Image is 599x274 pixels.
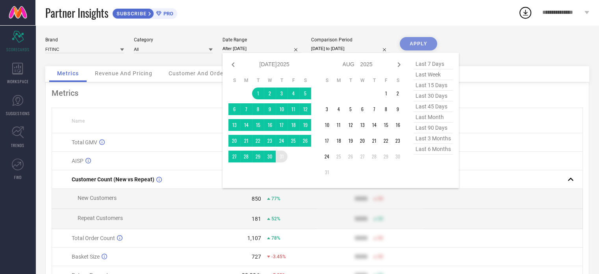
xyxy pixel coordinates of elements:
[321,77,333,84] th: Sunday
[392,77,404,84] th: Saturday
[368,119,380,131] td: Thu Aug 14 2025
[134,37,213,43] div: Category
[169,70,229,76] span: Customer And Orders
[252,103,264,115] td: Tue Jul 08 2025
[345,103,356,115] td: Tue Aug 05 2025
[252,135,264,147] td: Tue Jul 22 2025
[392,103,404,115] td: Sat Aug 09 2025
[276,119,287,131] td: Thu Jul 17 2025
[247,235,261,241] div: 1,107
[368,103,380,115] td: Thu Aug 07 2025
[264,135,276,147] td: Wed Jul 23 2025
[72,158,83,164] span: AISP
[271,196,280,201] span: 77%
[378,216,383,222] span: 50
[271,235,280,241] span: 78%
[72,235,115,241] span: Total Order Count
[240,135,252,147] td: Mon Jul 21 2025
[271,216,280,222] span: 52%
[299,103,311,115] td: Sat Jul 12 2025
[380,151,392,162] td: Fri Aug 29 2025
[392,119,404,131] td: Sat Aug 16 2025
[356,103,368,115] td: Wed Aug 06 2025
[287,77,299,84] th: Friday
[252,77,264,84] th: Tuesday
[72,139,97,145] span: Total GMV
[414,112,453,123] span: last month
[355,253,367,260] div: 9999
[333,103,345,115] td: Mon Aug 04 2025
[333,135,345,147] td: Mon Aug 18 2025
[414,101,453,112] span: last 45 days
[252,151,264,162] td: Tue Jul 29 2025
[240,77,252,84] th: Monday
[72,253,100,260] span: Basket Size
[299,88,311,99] td: Sat Jul 05 2025
[356,77,368,84] th: Wednesday
[345,151,356,162] td: Tue Aug 26 2025
[355,216,367,222] div: 9999
[356,151,368,162] td: Wed Aug 27 2025
[392,88,404,99] td: Sat Aug 02 2025
[518,6,532,20] div: Open download list
[392,135,404,147] td: Sat Aug 23 2025
[378,254,383,259] span: 50
[414,133,453,144] span: last 3 months
[228,151,240,162] td: Sun Jul 27 2025
[252,253,261,260] div: 727
[78,215,123,221] span: Repeat Customers
[252,88,264,99] td: Tue Jul 01 2025
[223,45,301,53] input: Select date range
[264,88,276,99] td: Wed Jul 02 2025
[321,151,333,162] td: Sun Aug 24 2025
[228,60,238,69] div: Previous month
[161,11,173,17] span: PRO
[321,119,333,131] td: Sun Aug 10 2025
[368,135,380,147] td: Thu Aug 21 2025
[345,77,356,84] th: Tuesday
[45,5,108,21] span: Partner Insights
[378,235,383,241] span: 50
[333,151,345,162] td: Mon Aug 25 2025
[11,142,24,148] span: TRENDS
[356,135,368,147] td: Wed Aug 20 2025
[345,119,356,131] td: Tue Aug 12 2025
[264,103,276,115] td: Wed Jul 09 2025
[368,151,380,162] td: Thu Aug 28 2025
[14,174,22,180] span: FWD
[228,119,240,131] td: Sun Jul 13 2025
[240,103,252,115] td: Mon Jul 07 2025
[321,135,333,147] td: Sun Aug 17 2025
[333,77,345,84] th: Monday
[287,135,299,147] td: Fri Jul 25 2025
[414,59,453,69] span: last 7 days
[223,37,301,43] div: Date Range
[299,77,311,84] th: Saturday
[228,103,240,115] td: Sun Jul 06 2025
[264,77,276,84] th: Wednesday
[6,47,30,52] span: SCORECARDS
[95,70,152,76] span: Revenue And Pricing
[394,60,404,69] div: Next month
[378,196,383,201] span: 50
[228,77,240,84] th: Sunday
[321,103,333,115] td: Sun Aug 03 2025
[356,119,368,131] td: Wed Aug 13 2025
[276,103,287,115] td: Thu Jul 10 2025
[287,103,299,115] td: Fri Jul 11 2025
[113,11,148,17] span: SUBSCRIBE
[414,91,453,101] span: last 30 days
[52,88,583,98] div: Metrics
[276,77,287,84] th: Thursday
[414,80,453,91] span: last 15 days
[78,195,117,201] span: New Customers
[252,119,264,131] td: Tue Jul 15 2025
[45,37,124,43] div: Brand
[264,119,276,131] td: Wed Jul 16 2025
[333,119,345,131] td: Mon Aug 11 2025
[355,196,367,202] div: 9999
[414,69,453,80] span: last week
[228,135,240,147] td: Sun Jul 20 2025
[276,88,287,99] td: Thu Jul 03 2025
[380,77,392,84] th: Friday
